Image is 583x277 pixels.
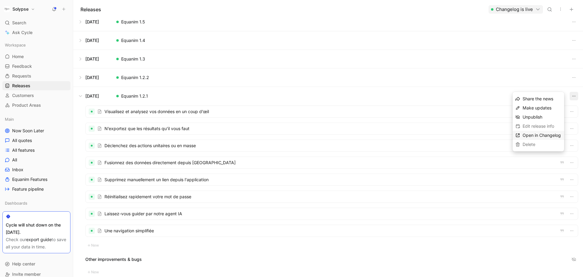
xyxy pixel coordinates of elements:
span: Ask Cycle [12,29,32,36]
div: Dashboards [2,199,70,208]
a: Now Soon Later [2,126,70,135]
span: Main [5,116,14,122]
span: Unpublish [523,114,542,119]
div: Check our to save all your data in time. [6,236,67,251]
a: Ask Cycle [2,28,70,37]
div: MainNow Soon LaterAll quotesAll featuresAllInboxEquanim FeaturesFeature pipeline [2,115,70,194]
span: Requests [12,73,31,79]
span: Releases [12,83,30,89]
a: Product Areas [2,101,70,110]
img: Solypse [4,6,10,12]
span: Product Areas [12,102,41,108]
h1: Releases [80,6,101,13]
span: Open in Changelog [523,133,561,138]
span: Search [12,19,26,26]
span: Make updates [523,105,551,110]
a: export guide [26,237,52,242]
span: Share the news [523,96,553,101]
div: Dashboards [2,199,70,209]
a: All features [2,146,70,155]
div: Main [2,115,70,124]
div: Workspace [2,40,70,50]
div: Help center [2,259,70,268]
div: Other improvements & bugs [85,255,578,264]
span: Now Soon Later [12,128,44,134]
span: Help center [12,261,35,266]
a: Releases [2,81,70,90]
span: Feedback [12,63,32,69]
span: Home [12,54,24,60]
a: Feature pipeline [2,185,70,194]
span: Workspace [5,42,26,48]
button: New [85,242,101,249]
a: All quotes [2,136,70,145]
span: All quotes [12,137,32,144]
a: Requests [2,71,70,81]
span: All features [12,147,35,153]
span: Feature pipeline [12,186,44,192]
a: Feedback [2,62,70,71]
button: SolypseSolypse [2,5,36,13]
a: Equanim Features [2,175,70,184]
a: All [2,155,70,164]
span: Dashboards [5,200,27,206]
h1: Solypse [12,6,29,12]
a: Home [2,52,70,61]
span: Invite member [12,272,41,277]
div: Cycle will shut down on the [DATE]. [6,221,67,236]
button: New [85,268,101,276]
div: Search [2,18,70,27]
span: Customers [12,92,34,99]
a: Customers [2,91,70,100]
span: Equanim Features [12,176,47,182]
span: Inbox [12,167,23,173]
button: Changelog is live [489,5,543,14]
span: All [12,157,17,163]
a: Inbox [2,165,70,174]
